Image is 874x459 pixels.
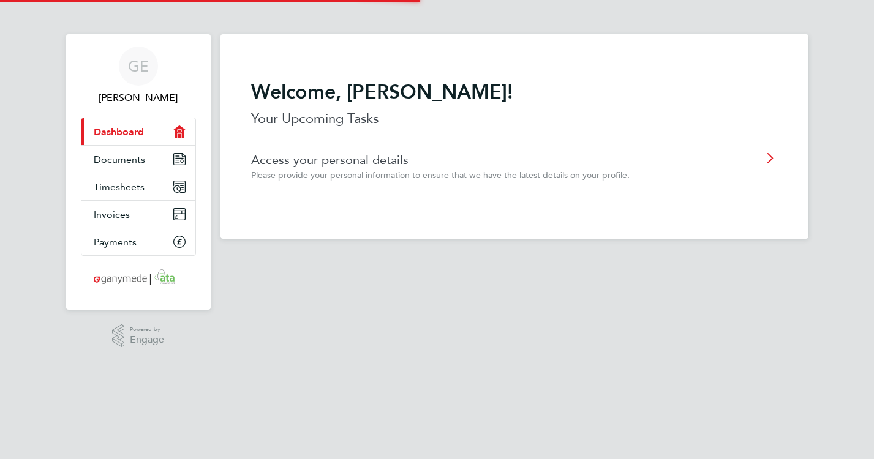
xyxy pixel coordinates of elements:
span: Dashboard [94,126,144,138]
p: Your Upcoming Tasks [251,109,778,129]
a: Go to home page [81,268,196,288]
a: Invoices [81,201,195,228]
a: Powered byEngage [112,324,164,348]
nav: Main navigation [66,34,211,310]
span: Engage [130,335,164,345]
a: GE[PERSON_NAME] [81,47,196,105]
img: ganymedesolutions-logo-retina.png [90,268,186,288]
span: Please provide your personal information to ensure that we have the latest details on your profile. [251,170,630,181]
h2: Welcome, [PERSON_NAME]! [251,80,778,104]
span: Payments [94,236,137,248]
span: Timesheets [94,181,145,193]
a: Documents [81,146,195,173]
span: Documents [94,154,145,165]
span: Invoices [94,209,130,220]
span: Powered by [130,324,164,335]
a: Dashboard [81,118,195,145]
a: Access your personal details [251,152,709,168]
span: Gordon Elliot [81,91,196,105]
a: Timesheets [81,173,195,200]
a: Payments [81,228,195,255]
span: GE [128,58,149,74]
